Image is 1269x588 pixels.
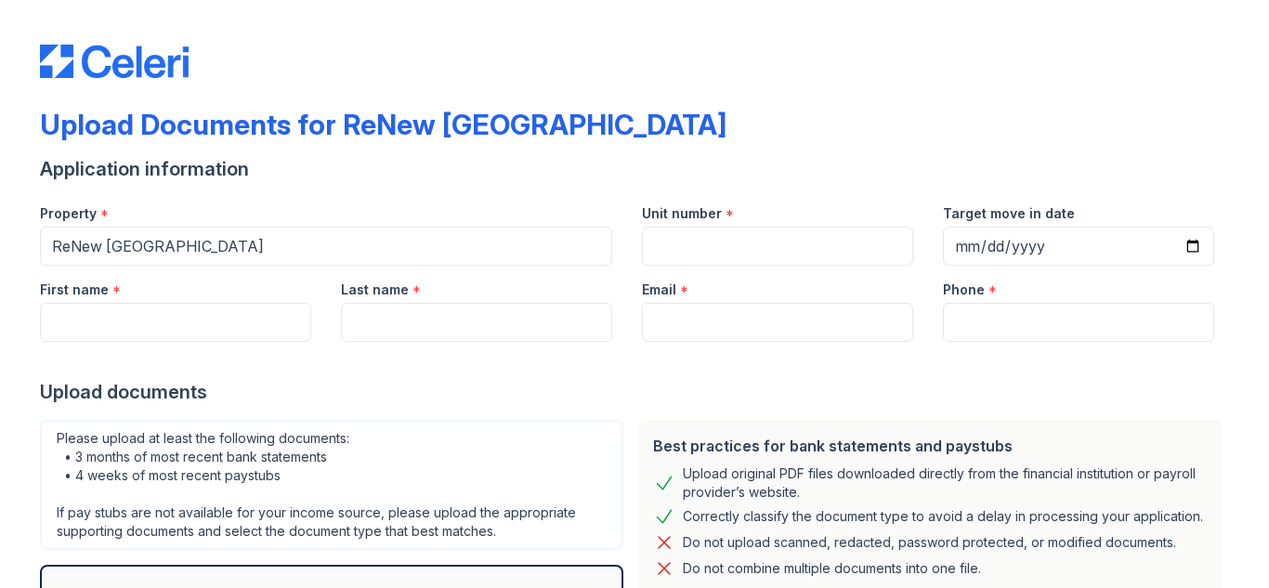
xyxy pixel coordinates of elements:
[683,464,1207,502] div: Upload original PDF files downloaded directly from the financial institution or payroll provider’...
[341,281,409,299] label: Last name
[653,435,1207,457] div: Best practices for bank statements and paystubs
[40,108,726,141] div: Upload Documents for ReNew [GEOGRAPHIC_DATA]
[40,204,97,223] label: Property
[40,420,623,550] div: Please upload at least the following documents: • 3 months of most recent bank statements • 4 wee...
[642,281,676,299] label: Email
[40,156,1229,182] div: Application information
[642,204,722,223] label: Unit number
[943,281,985,299] label: Phone
[683,557,981,580] div: Do not combine multiple documents into one file.
[683,531,1176,554] div: Do not upload scanned, redacted, password protected, or modified documents.
[40,45,189,78] img: CE_Logo_Blue-a8612792a0a2168367f1c8372b55b34899dd931a85d93a1a3d3e32e68fde9ad4.png
[40,281,109,299] label: First name
[683,505,1203,528] div: Correctly classify the document type to avoid a delay in processing your application.
[943,204,1075,223] label: Target move in date
[40,379,1229,405] div: Upload documents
